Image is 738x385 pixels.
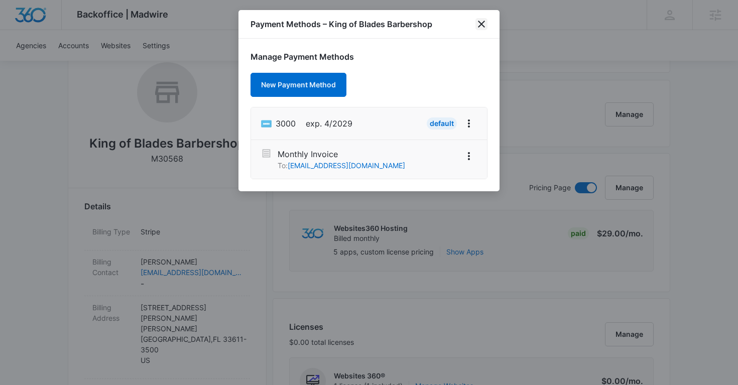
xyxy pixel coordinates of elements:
[427,117,457,130] div: Default
[288,161,405,170] a: [EMAIL_ADDRESS][DOMAIN_NAME]
[251,73,346,97] button: New Payment Method
[276,117,296,130] span: American Express ending with
[306,117,352,130] span: exp. 4/2029
[278,160,405,171] p: To:
[251,51,487,63] h1: Manage Payment Methods
[278,148,405,160] p: Monthly Invoice
[251,18,432,30] h1: Payment Methods – King of Blades Barbershop
[475,18,487,30] button: close
[461,148,477,164] button: View More
[461,115,477,132] button: View More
